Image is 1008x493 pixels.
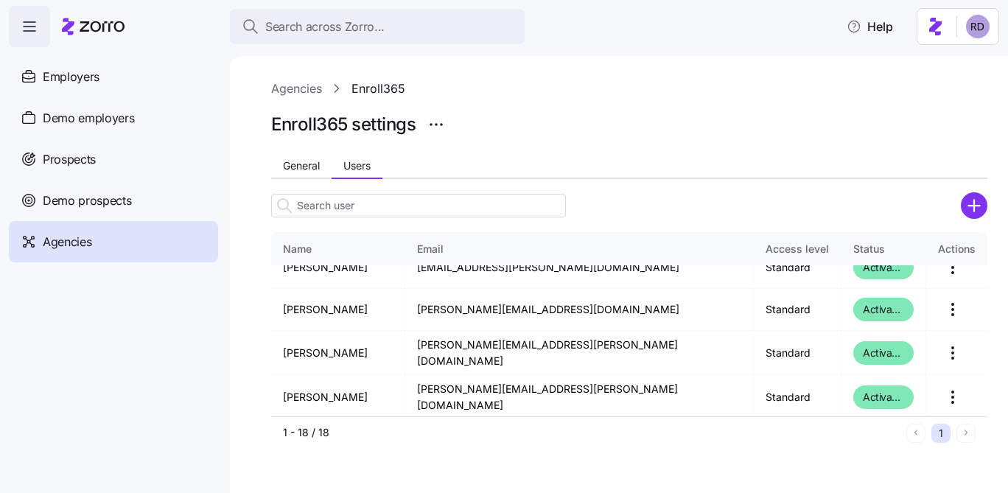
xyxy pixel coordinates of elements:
h1: Enroll365 settings [271,113,416,136]
a: Employers [9,56,218,97]
a: Demo employers [9,97,218,139]
td: Standard [754,247,841,289]
a: Prospects [9,139,218,180]
a: Demo prospects [9,180,218,221]
td: [PERSON_NAME] [271,247,405,289]
a: Agencies [9,221,218,262]
span: Activated [863,344,903,362]
span: Demo employers [43,109,135,127]
span: Activated [863,301,903,318]
td: Standard [754,331,841,375]
span: Employers [43,68,99,86]
button: 1 [931,424,951,443]
button: Next page [956,424,976,443]
td: [PERSON_NAME][EMAIL_ADDRESS][PERSON_NAME][DOMAIN_NAME] [405,375,754,419]
div: Name [283,241,393,257]
div: Status [853,241,913,257]
a: Enroll365 [351,80,405,98]
button: Help [835,12,905,41]
img: 6d862e07fa9c5eedf81a4422c42283ac [966,15,990,38]
div: Access level [766,241,829,257]
span: General [283,161,320,171]
td: [PERSON_NAME] [271,331,405,375]
span: Activated [863,388,903,406]
a: Agencies [271,80,322,98]
button: Previous page [906,424,925,443]
div: Actions [938,241,976,257]
td: [PERSON_NAME][EMAIL_ADDRESS][DOMAIN_NAME] [405,289,754,331]
span: Help [847,18,893,35]
td: Standard [754,289,841,331]
span: Users [343,161,371,171]
div: Email [417,241,741,257]
input: Search user [271,194,566,217]
span: Demo prospects [43,192,132,210]
td: [EMAIL_ADDRESS][PERSON_NAME][DOMAIN_NAME] [405,247,754,289]
div: 1 - 18 / 18 [283,425,900,440]
td: [PERSON_NAME] [271,289,405,331]
td: Standard [754,375,841,419]
button: Search across Zorro... [230,9,525,44]
td: [PERSON_NAME][EMAIL_ADDRESS][PERSON_NAME][DOMAIN_NAME] [405,331,754,375]
span: Activated [863,259,903,276]
span: Prospects [43,150,96,169]
svg: add icon [961,192,987,219]
span: Agencies [43,233,91,251]
td: [PERSON_NAME] [271,375,405,419]
span: Search across Zorro... [265,18,385,36]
